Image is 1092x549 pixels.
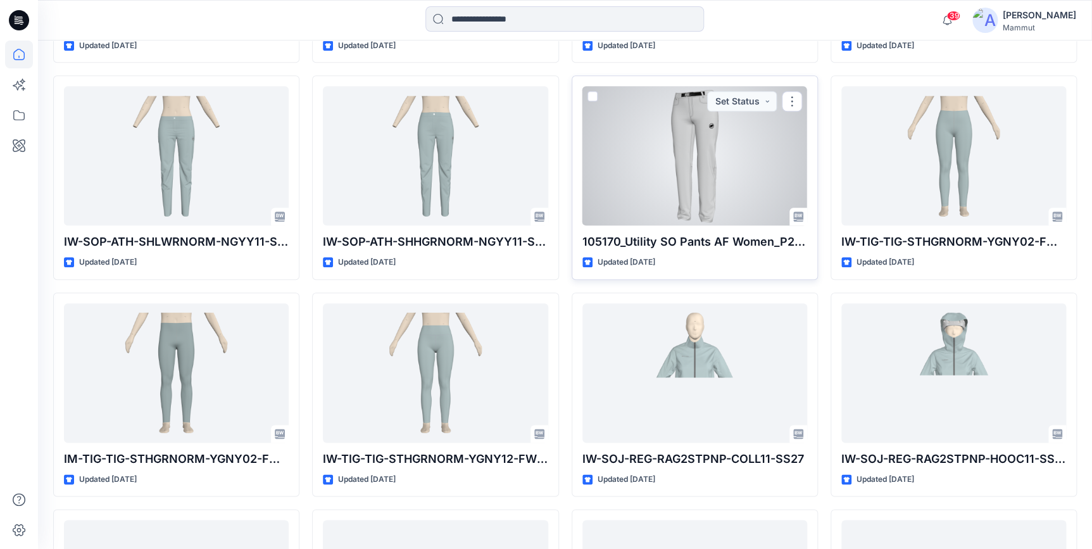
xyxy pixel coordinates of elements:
p: IW-SOJ-REG-RAG2STPNP-COLL11-SS27 [582,450,807,468]
p: Updated [DATE] [598,39,655,53]
a: IM-TIG-TIG-STHGRNORM-YGNY02-FW20 [64,303,289,443]
p: Updated [DATE] [338,256,396,269]
p: IW-TIG-TIG-STHGRNORM-YGNY02-FW20 [841,233,1066,251]
p: IM-TIG-TIG-STHGRNORM-YGNY02-FW20 [64,450,289,468]
p: Updated [DATE] [79,39,137,53]
a: IW-SOJ-REG-RAG2STPNP-HOOC11-SS27 [841,303,1066,443]
p: 105170_Utility SO Pants AF Women_P2_SS27 [582,233,807,251]
p: IW-SOP-ATH-SHHGRNORM-NGYY11-SS27 [323,233,548,251]
p: Updated [DATE] [857,256,914,269]
p: IW-SOP-ATH-SHLWRNORM-NGYY11-SS27 [64,233,289,251]
a: IW-TIG-TIG-STHGRNORM-YGNY12-FW20 [323,303,548,443]
span: 39 [946,11,960,21]
p: Updated [DATE] [79,473,137,486]
p: Updated [DATE] [338,39,396,53]
img: avatar [972,8,998,33]
a: IW-SOP-ATH-SHHGRNORM-NGYY11-SS27 [323,86,548,225]
div: [PERSON_NAME] [1003,8,1076,23]
p: IW-SOJ-REG-RAG2STPNP-HOOC11-SS27 [841,450,1066,468]
p: Updated [DATE] [857,39,914,53]
a: IW-TIG-TIG-STHGRNORM-YGNY02-FW20 [841,86,1066,225]
a: IW-SOP-ATH-SHLWRNORM-NGYY11-SS27 [64,86,289,225]
p: IW-TIG-TIG-STHGRNORM-YGNY12-FW20 [323,450,548,468]
a: IW-SOJ-REG-RAG2STPNP-COLL11-SS27 [582,303,807,443]
div: Mammut [1003,23,1076,32]
p: Updated [DATE] [598,473,655,486]
a: 105170_Utility SO Pants AF Women_P2_SS27 [582,86,807,225]
p: Updated [DATE] [79,256,137,269]
p: Updated [DATE] [338,473,396,486]
p: Updated [DATE] [598,256,655,269]
p: Updated [DATE] [857,473,914,486]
